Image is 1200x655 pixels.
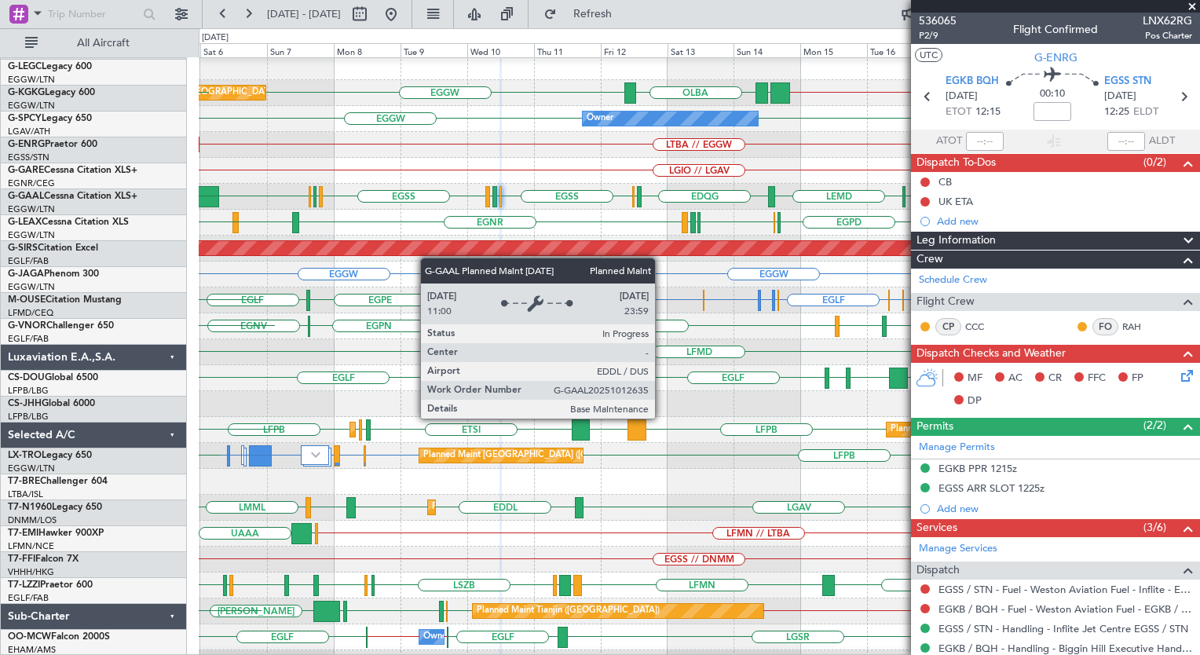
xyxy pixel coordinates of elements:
a: G-GARECessna Citation XLS+ [8,166,137,175]
span: CR [1048,371,1062,386]
span: Refresh [560,9,626,20]
div: Tue 9 [401,43,467,57]
span: ATOT [936,134,962,149]
a: LFMD/CEQ [8,307,53,319]
a: G-LEGCLegacy 600 [8,62,92,71]
div: FO [1092,318,1118,335]
div: Wed 10 [467,43,534,57]
a: G-LEAXCessna Citation XLS [8,218,129,227]
span: G-LEAX [8,218,42,227]
span: [DATE] - [DATE] [267,7,341,21]
a: VHHH/HKG [8,566,54,578]
button: Refresh [536,2,631,27]
span: Permits [916,418,953,436]
span: T7-FFI [8,554,35,564]
div: Add new [937,214,1192,228]
a: T7-BREChallenger 604 [8,477,108,486]
a: LFMN/NCE [8,540,54,552]
span: All Aircraft [41,38,166,49]
span: T7-EMI [8,529,38,538]
div: CB [938,175,952,188]
span: FP [1132,371,1143,386]
a: LFPB/LBG [8,385,49,397]
div: Add new [937,502,1192,515]
a: LGAV/ATH [8,126,50,137]
div: EGSS ARR SLOT 1225z [938,481,1045,495]
span: G-ENRG [8,140,45,149]
span: LX-TRO [8,451,42,460]
a: G-GAALCessna Citation XLS+ [8,192,137,201]
div: Planned Maint [GEOGRAPHIC_DATA] ([GEOGRAPHIC_DATA]) [891,418,1138,441]
span: G-VNOR [8,321,46,331]
span: G-KGKG [8,88,45,97]
span: Dispatch Checks and Weather [916,345,1066,363]
span: Dispatch [916,562,960,580]
span: 12:15 [975,104,1001,120]
a: G-VNORChallenger 650 [8,321,114,331]
a: G-SIRSCitation Excel [8,243,98,253]
span: AC [1008,371,1023,386]
span: Pos Charter [1143,29,1192,42]
span: (0/2) [1143,154,1166,170]
span: DP [968,393,982,409]
a: EGLF/FAB [8,333,49,345]
a: G-ENRGPraetor 600 [8,140,97,149]
span: [DATE] [1104,89,1136,104]
div: Sun 14 [734,43,800,57]
span: G-LEGC [8,62,42,71]
span: EGKB BQH [946,74,999,90]
a: EGGW/LTN [8,229,55,241]
span: ALDT [1149,134,1175,149]
a: EGGW/LTN [8,281,55,293]
span: P2/9 [919,29,957,42]
input: Trip Number [48,2,138,26]
span: CS-DOU [8,373,45,382]
a: EGGW/LTN [8,463,55,474]
span: 00:10 [1040,86,1065,102]
span: (3/6) [1143,519,1166,536]
div: UK ETA [938,195,973,208]
div: EGKB PPR 1215z [938,462,1017,475]
div: Mon 15 [800,43,867,57]
a: Schedule Crew [919,273,987,288]
span: T7-N1960 [8,503,52,512]
a: EGKB / BQH - Fuel - Weston Aviation Fuel - EGKB / BQH [938,602,1192,616]
a: EGGW/LTN [8,74,55,86]
div: Thu 11 [534,43,601,57]
span: G-JAGA [8,269,44,279]
div: Sun 7 [267,43,334,57]
span: Leg Information [916,232,996,250]
span: OO-MCW [8,632,51,642]
a: LTBA/ISL [8,489,43,500]
a: EGGW/LTN [8,100,55,112]
span: Services [916,519,957,537]
div: CP [935,318,961,335]
span: T7-BRE [8,477,40,486]
a: EGLF/FAB [8,255,49,267]
a: Manage Permits [919,440,995,456]
span: EGSS STN [1104,74,1151,90]
a: CCC [965,320,1001,334]
a: LX-TROLegacy 650 [8,451,92,460]
span: ELDT [1133,104,1158,120]
a: EGSS/STN [8,152,49,163]
a: EGKB / BQH - Handling - Biggin Hill Executive Handling EGKB / BQH [938,642,1192,655]
img: arrow-gray.svg [311,452,320,458]
a: G-SPCYLegacy 650 [8,114,92,123]
button: All Aircraft [17,31,170,56]
a: DNMM/LOS [8,514,57,526]
span: T7-LZZI [8,580,40,590]
a: T7-EMIHawker 900XP [8,529,104,538]
a: M-OUSECitation Mustang [8,295,122,305]
a: EGSS / STN - Fuel - Weston Aviation Fuel - Inflite - EGSS / STN [938,583,1192,596]
a: G-KGKGLegacy 600 [8,88,95,97]
a: T7-LZZIPraetor 600 [8,580,93,590]
a: T7-FFIFalcon 7X [8,554,79,564]
div: Planned Maint [GEOGRAPHIC_DATA] ([GEOGRAPHIC_DATA]) [423,444,671,467]
span: G-GAAL [8,192,44,201]
a: T7-N1960Legacy 650 [8,503,102,512]
span: (2/2) [1143,417,1166,434]
div: Planned Maint [GEOGRAPHIC_DATA] ([GEOGRAPHIC_DATA]) [354,418,602,441]
div: Fri 12 [601,43,668,57]
span: G-GARE [8,166,44,175]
